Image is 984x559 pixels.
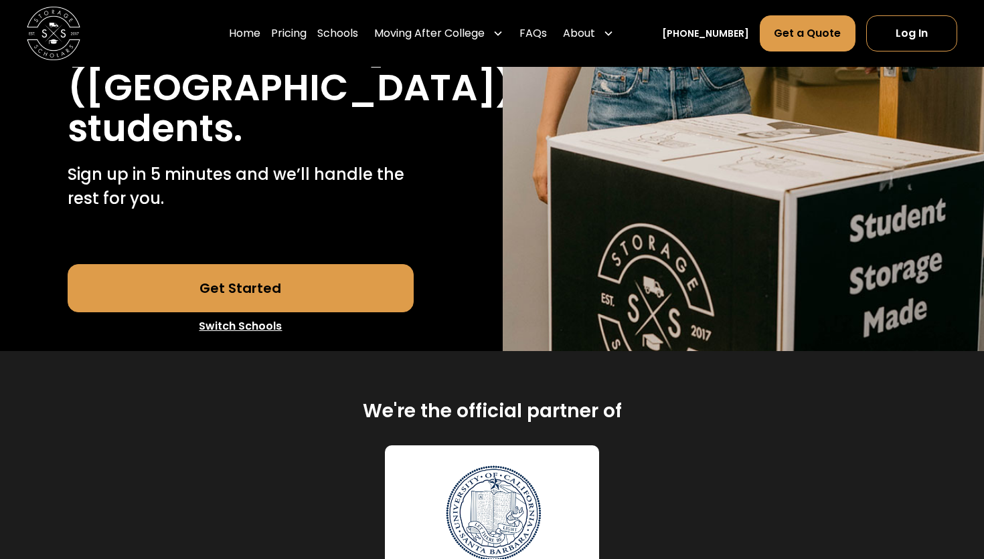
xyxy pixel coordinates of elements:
div: Moving After College [374,25,485,41]
a: Schools [317,15,358,52]
div: Moving After College [369,15,509,52]
a: Get a Quote [760,15,855,51]
div: About [563,25,595,41]
a: Get Started [68,264,414,312]
a: [PHONE_NUMBER] [662,27,749,41]
a: Home [229,15,260,52]
div: About [558,15,619,52]
img: Storage Scholars main logo [27,7,80,60]
h2: We're the official partner of [363,399,622,424]
a: Log In [866,15,957,51]
h1: students. [68,108,242,149]
a: Pricing [271,15,307,52]
a: home [27,7,80,60]
a: FAQs [519,15,547,52]
p: Sign up in 5 minutes and we’ll handle the rest for you. [68,162,414,211]
a: Switch Schools [68,312,414,340]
